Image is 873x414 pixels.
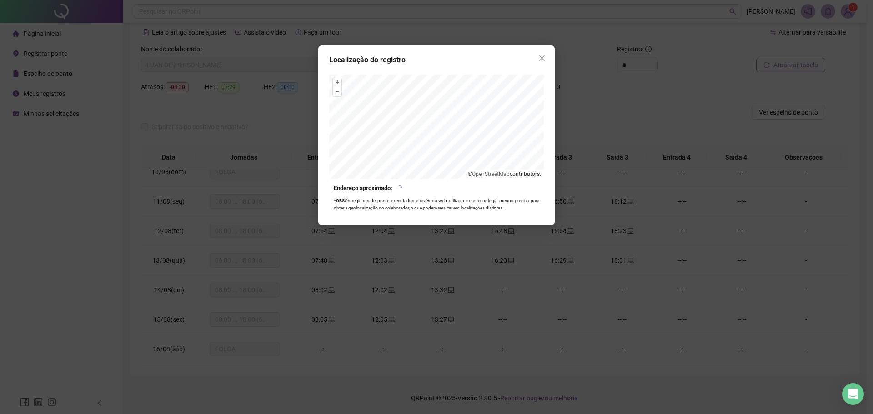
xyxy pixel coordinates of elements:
[842,383,864,405] div: Open Intercom Messenger
[472,171,510,177] a: OpenStreetMap
[334,197,539,211] div: Os registros de ponto executados através da web utilizam uma tecnologia menos precisa para obter ...
[535,51,549,65] button: Close
[329,55,544,65] div: Localização do registro
[468,171,541,177] li: © contributors.
[333,87,341,96] button: –
[396,185,402,192] span: loading
[334,184,392,193] strong: Endereço aproximado:
[538,55,546,62] span: close
[333,78,341,87] button: +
